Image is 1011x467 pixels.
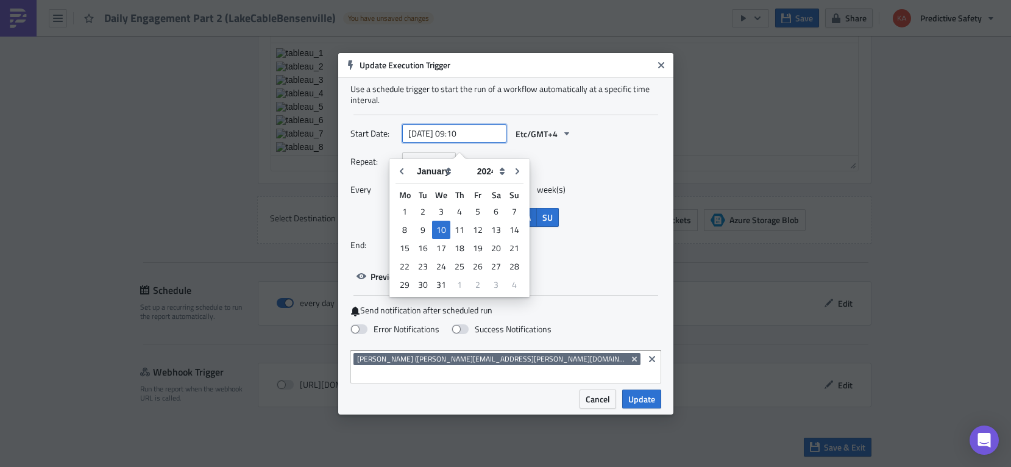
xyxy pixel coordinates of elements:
label: Start Date: [350,124,396,143]
div: Wed Jan 10 2024 [432,221,450,239]
button: Close [652,56,670,74]
div: 2 [414,203,432,220]
div: Mon Jan 22 2024 [396,257,414,276]
abbr: Tuesday [419,188,427,201]
button: Update [622,390,661,408]
button: SU [536,208,559,227]
div: Thu Jan 04 2024 [450,202,469,221]
div: Mon Jan 01 2024 [396,202,414,221]
img: tableau_6 [5,72,52,82]
div: Mon Jan 15 2024 [396,239,414,257]
img: tableau_4 [5,45,52,55]
div: 1 [396,203,414,220]
img: tableau_3 [5,32,52,41]
div: Sat Jan 13 2024 [487,221,505,239]
div: 26 [469,258,487,275]
div: Fri Jan 05 2024 [469,202,487,221]
div: Fri Jan 12 2024 [469,221,487,239]
div: 12 [469,221,487,238]
span: SU [542,211,553,224]
div: 17 [432,240,450,257]
div: 11 [450,221,469,238]
img: tableau_5 [5,59,52,68]
div: 19 [469,240,487,257]
div: Thu Jan 11 2024 [450,221,469,239]
div: Mon Jan 08 2024 [396,221,414,239]
img: tableau_1 [5,5,52,15]
abbr: Thursday [455,188,464,201]
span: Cancel [586,393,610,405]
img: tableau_7 [5,85,52,95]
abbr: Saturday [492,188,501,201]
label: Repeat: [350,152,396,171]
label: Every [350,180,396,199]
div: Tue Jan 02 2024 [414,202,432,221]
div: Wed Jan 24 2024 [432,257,450,276]
select: Month [411,162,471,180]
div: Sun Jan 21 2024 [505,239,523,257]
div: 29 [396,276,414,293]
div: Fri Jan 19 2024 [469,239,487,257]
div: 16 [414,240,432,257]
label: End: [350,236,396,254]
div: 23 [414,258,432,275]
div: Tue Jan 30 2024 [414,276,432,294]
label: Send notification after scheduled run [350,305,661,316]
span: Preview next scheduled runs [371,270,477,283]
div: Thu Jan 25 2024 [450,257,469,276]
button: Preview next scheduled runs [350,267,483,286]
div: 9 [414,221,432,238]
div: 25 [450,258,469,275]
div: 2 [469,276,487,293]
label: Error Notifications [350,324,439,335]
abbr: Friday [474,188,481,201]
input: YYYY-MM-DD HH:mm [402,124,506,143]
div: 6 [487,203,505,220]
div: Sun Jan 14 2024 [505,221,523,239]
div: Sat Feb 03 2024 [487,276,505,294]
div: Mon Jan 29 2024 [396,276,414,294]
img: tableau_8 [5,99,52,109]
div: 24 [432,258,450,275]
div: 22 [396,258,414,275]
abbr: Wednesday [435,188,447,201]
div: Use a schedule trigger to start the run of a workflow automatically at a specific time interval. [350,84,661,105]
button: Weekly [402,152,456,171]
div: Sun Jan 28 2024 [505,257,523,276]
div: 30 [414,276,432,293]
img: tableau_2 [5,18,52,28]
div: Thu Feb 01 2024 [450,276,469,294]
div: Fri Feb 02 2024 [469,276,487,294]
div: Wed Jan 03 2024 [432,202,450,221]
h6: Update Execution Trigger [360,60,652,71]
button: Clear selected items [645,352,659,366]
div: Open Intercom Messenger [970,426,999,455]
div: 10 [432,221,450,238]
div: 27 [487,258,505,275]
div: 21 [505,240,523,257]
body: Rich Text Area. Press ALT-0 for help. [5,5,582,122]
button: Cancel [580,390,616,408]
div: 31 [432,276,450,293]
abbr: Monday [399,188,411,201]
span: week(s) [537,180,566,199]
div: 4 [505,276,523,293]
div: 13 [487,221,505,238]
div: 3 [487,276,505,293]
div: Sun Jan 07 2024 [505,202,523,221]
div: Wed Jan 17 2024 [432,239,450,257]
div: Tue Jan 09 2024 [414,221,432,239]
button: Remove Tag [630,353,640,365]
button: Etc/GMT+4 [509,124,578,143]
div: 18 [450,240,469,257]
button: Go to next month [508,162,527,180]
div: Tue Jan 16 2024 [414,239,432,257]
div: Sat Jan 20 2024 [487,239,505,257]
button: Go to previous month [392,162,411,180]
div: Tue Jan 23 2024 [414,257,432,276]
div: Fri Jan 26 2024 [469,257,487,276]
div: Wed Jan 31 2024 [432,276,450,294]
div: 20 [487,240,505,257]
label: Success Notifications [452,324,552,335]
div: 7 [505,203,523,220]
